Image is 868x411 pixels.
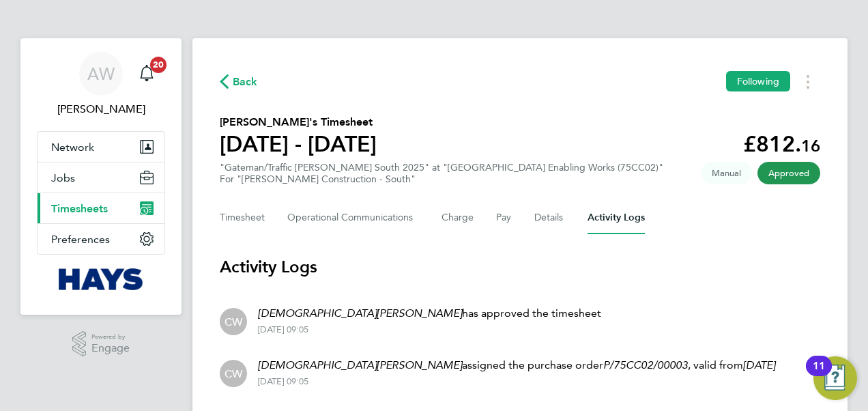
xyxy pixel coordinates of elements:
[87,65,115,83] span: AW
[38,162,164,193] button: Jobs
[20,38,182,315] nav: Main navigation
[38,193,164,223] button: Timesheets
[258,376,775,387] div: [DATE] 09:05
[813,356,857,400] button: Open Resource Center, 11 new notifications
[91,331,130,343] span: Powered by
[59,268,144,290] img: hays-logo-retina.png
[534,201,566,234] button: Details
[225,366,242,381] span: CW
[220,360,247,387] div: Christian Wall
[796,71,820,92] button: Timesheets Menu
[801,136,820,156] span: 16
[220,73,258,90] button: Back
[603,358,688,371] em: P/75CC02/00003
[496,201,512,234] button: Pay
[51,171,75,184] span: Jobs
[233,74,258,90] span: Back
[258,357,775,373] p: assigned the purchase order , valid from
[225,314,242,329] span: CW
[37,268,165,290] a: Go to home page
[37,52,165,117] a: AW[PERSON_NAME]
[258,324,601,335] div: [DATE] 09:05
[72,331,130,357] a: Powered byEngage
[91,343,130,354] span: Engage
[220,162,663,185] div: "Gateman/Traffic [PERSON_NAME] South 2025" at "[GEOGRAPHIC_DATA] Enabling Works (75CC02)"
[737,75,779,87] span: Following
[220,173,663,185] div: For "[PERSON_NAME] Construction - South"
[220,114,377,130] h2: [PERSON_NAME]'s Timesheet
[258,307,462,320] em: [DEMOGRAPHIC_DATA][PERSON_NAME]
[258,358,462,371] em: [DEMOGRAPHIC_DATA][PERSON_NAME]
[726,71,790,91] button: Following
[258,305,601,322] p: has approved the timesheet
[287,201,420,234] button: Operational Communications
[220,256,820,278] h3: Activity Logs
[743,131,820,157] app-decimal: £812.
[38,132,164,162] button: Network
[757,162,820,184] span: This timesheet has been approved.
[701,162,752,184] span: This timesheet was manually created.
[588,201,645,234] button: Activity Logs
[51,202,108,215] span: Timesheets
[220,130,377,158] h1: [DATE] - [DATE]
[150,57,167,73] span: 20
[813,366,825,384] div: 11
[51,233,110,246] span: Preferences
[442,201,474,234] button: Charge
[220,308,247,335] div: Christian Wall
[51,141,94,154] span: Network
[38,224,164,254] button: Preferences
[37,101,165,117] span: Alan Watts
[743,358,775,371] em: [DATE]
[220,201,265,234] button: Timesheet
[133,52,160,96] a: 20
